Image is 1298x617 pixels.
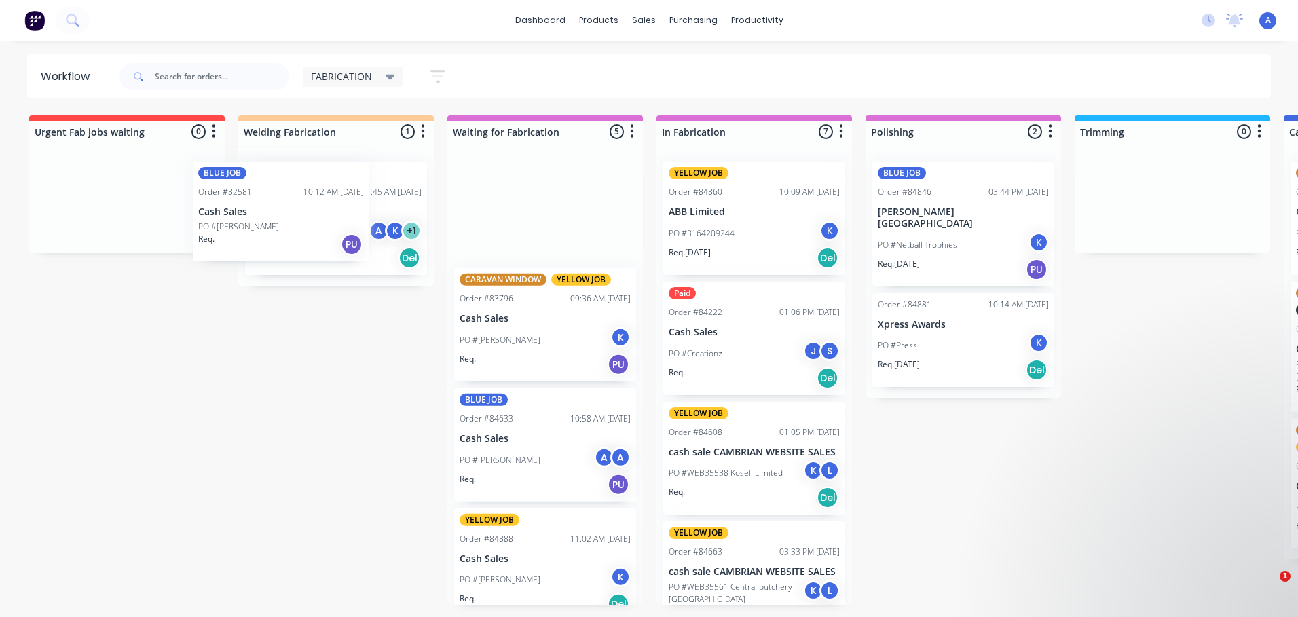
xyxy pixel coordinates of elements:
a: dashboard [508,10,572,31]
div: purchasing [663,10,724,31]
span: 1 [1280,571,1291,582]
div: productivity [724,10,790,31]
img: Factory [24,10,45,31]
div: Workflow [41,69,96,85]
input: Search for orders... [155,63,289,90]
span: A [1265,14,1271,26]
div: sales [625,10,663,31]
iframe: Intercom live chat [1252,571,1284,603]
div: products [572,10,625,31]
span: FABRICATION [311,69,372,83]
